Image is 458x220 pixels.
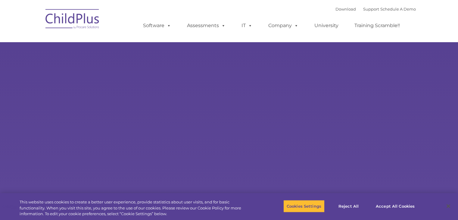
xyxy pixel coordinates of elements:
button: Reject All [330,200,367,212]
a: Support [363,7,379,11]
a: Company [262,20,304,32]
a: Software [137,20,177,32]
font: | [335,7,416,11]
img: ChildPlus by Procare Solutions [42,5,103,35]
button: Close [442,200,455,213]
a: Assessments [181,20,232,32]
button: Cookies Settings [283,200,325,212]
a: Schedule A Demo [380,7,416,11]
button: Accept All Cookies [372,200,418,212]
div: This website uses cookies to create a better user experience, provide statistics about user visit... [20,199,252,217]
a: IT [235,20,258,32]
a: Download [335,7,356,11]
a: University [308,20,344,32]
a: Training Scramble!! [348,20,406,32]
